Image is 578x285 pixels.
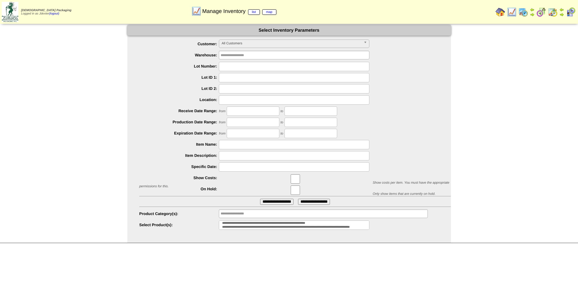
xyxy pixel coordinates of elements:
[139,86,219,91] label: Lot ID 2:
[139,131,219,135] label: Expiration Date Range:
[139,142,219,147] label: Item Name:
[139,153,219,158] label: Item Description:
[222,40,361,47] span: All Customers
[139,53,219,57] label: Warehouse:
[566,7,576,17] img: calendarcustomer.gif
[139,176,219,180] label: Show Costs:
[262,9,276,15] a: map
[139,75,219,80] label: Lot ID 1:
[127,25,451,36] div: Select Inventory Parameters
[507,7,517,17] img: line_graph.gif
[559,7,564,12] img: arrowleft.gif
[559,12,564,17] img: arrowright.gif
[281,132,283,135] span: to
[139,223,219,227] label: Select Product(s):
[21,9,71,12] span: [DEMOGRAPHIC_DATA] Packaging
[202,8,276,14] span: Manage Inventory
[219,121,225,124] span: from
[281,121,283,124] span: to
[139,109,219,113] label: Receive Date Range:
[248,9,260,15] a: list
[21,9,71,15] span: Logged in as Jdexter
[496,7,505,17] img: home.gif
[281,109,283,113] span: to
[139,97,219,102] label: Location:
[530,7,535,12] img: arrowleft.gif
[139,64,219,68] label: Lot Number:
[139,164,219,169] label: Specific Date:
[191,6,201,16] img: line_graph.gif
[518,7,528,17] img: calendarprod.gif
[139,42,219,46] label: Customer:
[548,7,558,17] img: calendarinout.gif
[373,192,435,196] span: Only show items that are currently on hold.
[139,120,219,124] label: Production Date Range:
[49,12,59,15] a: (logout)
[139,211,219,216] label: Product Category(s):
[536,7,546,17] img: calendarblend.gif
[219,132,225,135] span: from
[139,181,449,188] span: Show costs per item. You must have the appropriate permissions for this.
[139,187,219,191] label: On Hold:
[2,2,18,22] img: zoroco-logo-small.webp
[219,109,225,113] span: from
[530,12,535,17] img: arrowright.gif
